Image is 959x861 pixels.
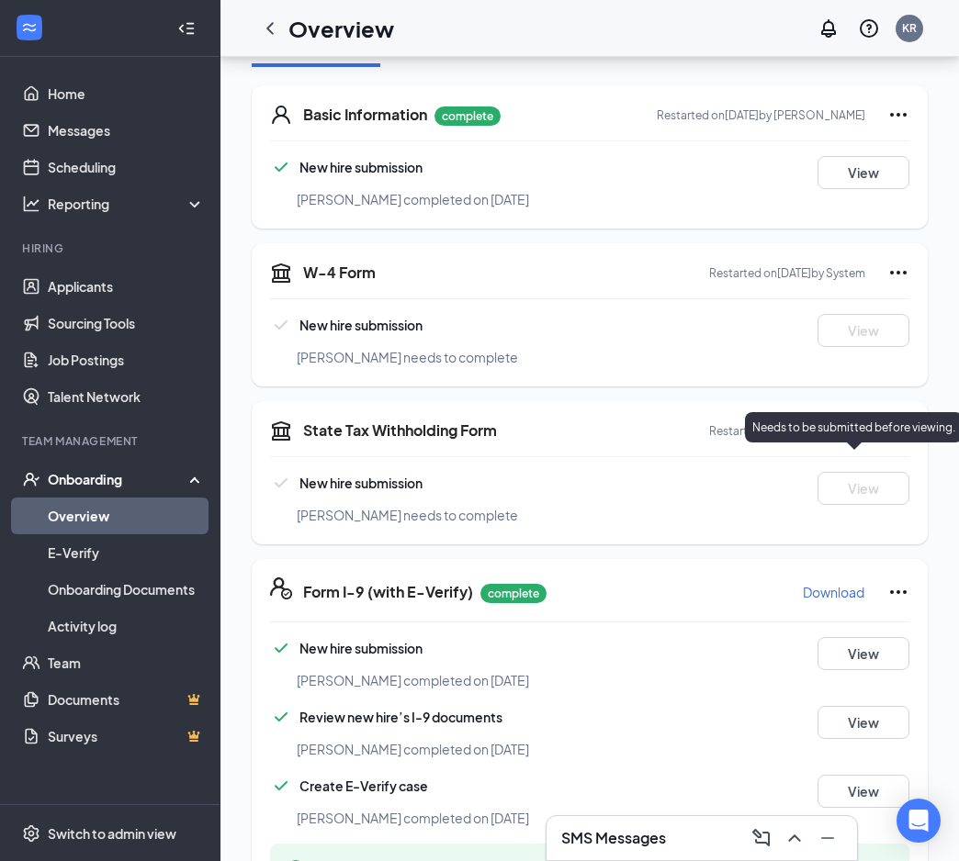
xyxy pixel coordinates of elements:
svg: WorkstreamLogo [20,18,39,37]
div: Team Management [22,433,201,449]
h5: Form I-9 (with E-Verify) [303,582,473,602]
span: [PERSON_NAME] needs to complete [297,507,518,523]
span: [PERSON_NAME] completed on [DATE] [297,741,529,757]
span: New hire submission [299,475,423,491]
svg: Collapse [177,19,196,38]
a: E-Verify [48,534,205,571]
p: Restarted on [DATE] by System [709,423,865,439]
h5: State Tax Withholding Form [303,420,497,441]
svg: Ellipses [887,581,909,603]
p: complete [434,106,501,126]
a: Sourcing Tools [48,305,205,341]
a: SurveysCrown [48,718,205,755]
button: View [818,706,909,739]
span: [PERSON_NAME] completed on [DATE] [297,672,529,688]
a: Talent Network [48,378,205,415]
svg: Analysis [22,195,40,213]
svg: Ellipses [887,262,909,284]
a: DocumentsCrown [48,681,205,718]
button: Minimize [813,823,842,853]
a: Scheduling [48,149,205,185]
span: [PERSON_NAME] needs to complete [297,349,518,365]
a: Applicants [48,268,205,305]
a: Job Postings [48,341,205,378]
svg: FormI9EVerifyIcon [270,577,292,599]
svg: TaxGovernmentIcon [270,262,292,284]
button: View [818,637,909,670]
svg: Settings [22,824,40,843]
svg: Minimize [817,827,839,849]
p: Restarted on [DATE] by [PERSON_NAME] [657,107,865,123]
a: Activity log [48,608,205,644]
p: complete [480,584,547,603]
button: Download [802,577,865,607]
span: [PERSON_NAME] completed on [DATE] [297,810,529,826]
p: Download [803,583,864,601]
svg: ChevronUp [784,827,806,849]
button: ComposeMessage [747,823,776,853]
div: Hiring [22,240,201,256]
svg: Ellipses [887,104,909,126]
span: Review new hire’s I-9 documents [299,709,502,725]
h5: W-4 Form [303,263,376,283]
span: Create E-Verify case [299,777,428,794]
button: View [818,314,909,347]
svg: Checkmark [270,775,292,797]
div: Open Intercom Messenger [897,799,941,843]
svg: ComposeMessage [750,827,773,849]
div: KR [902,20,917,36]
span: New hire submission [299,159,423,175]
div: Switch to admin view [48,824,176,843]
button: View [818,156,909,189]
svg: TaxGovernmentIcon [270,419,292,442]
h5: Basic Information [303,105,427,125]
svg: User [270,104,292,126]
a: Team [48,644,205,681]
button: ChevronUp [780,823,809,853]
p: Restarted on [DATE] by System [709,265,865,281]
svg: UserCheck [22,470,40,488]
span: New hire submission [299,640,423,656]
svg: QuestionInfo [858,17,880,39]
h3: SMS Messages [561,828,666,848]
a: Overview [48,498,205,534]
button: View [818,775,909,808]
a: Messages [48,112,205,149]
svg: Notifications [818,17,840,39]
a: Onboarding Documents [48,571,205,608]
svg: ChevronLeft [259,17,281,39]
a: Home [48,75,205,112]
span: New hire submission [299,317,423,333]
div: Onboarding [48,470,189,488]
button: View [818,472,909,505]
h1: Overview [288,13,394,44]
svg: Checkmark [270,156,292,178]
svg: Checkmark [270,706,292,728]
p: Needs to be submitted before viewing. [752,419,955,435]
div: Reporting [48,195,206,213]
span: [PERSON_NAME] completed on [DATE] [297,191,529,207]
svg: Checkmark [270,637,292,659]
svg: Checkmark [270,314,292,336]
svg: Checkmark [270,472,292,494]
